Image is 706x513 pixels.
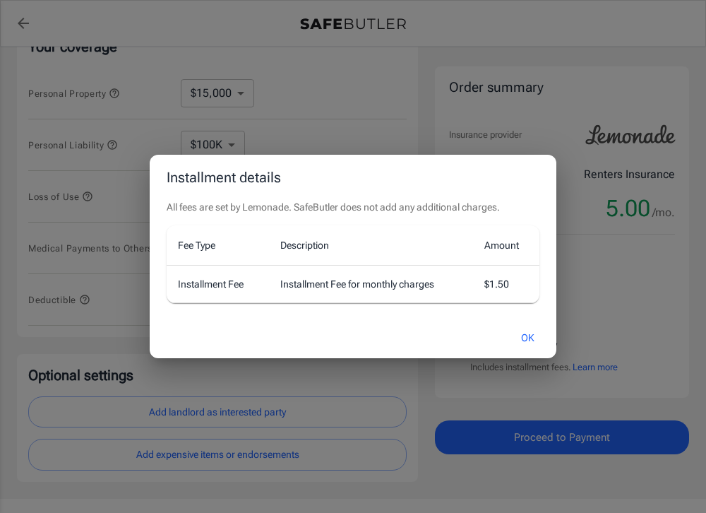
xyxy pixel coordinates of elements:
[269,265,473,302] td: Installment Fee for monthly charges
[505,323,551,353] button: OK
[167,200,539,214] p: All fees are set by Lemonade. SafeButler does not add any additional charges.
[473,265,539,302] td: $1.50
[269,225,473,266] th: Description
[150,155,556,200] h2: Installment details
[167,265,269,302] td: Installment Fee
[473,225,539,266] th: Amount
[167,225,269,266] th: Fee Type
